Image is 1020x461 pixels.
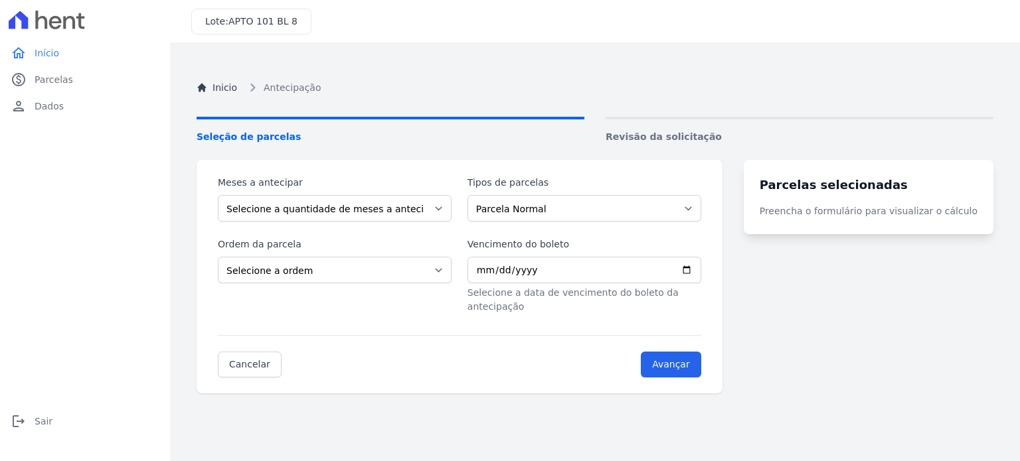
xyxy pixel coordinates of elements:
[467,237,701,251] label: Vencimento do boleto
[467,286,701,314] p: Selecione a data de vencimento do boleto da antecipação
[11,98,27,114] i: person
[205,15,297,29] h3: Lote:
[197,117,993,144] nav: Progress
[11,45,27,61] i: home
[197,80,993,96] nav: Breadcrumb
[35,73,73,86] span: Parcelas
[35,99,64,113] span: Dados
[760,176,977,194] h3: Parcelas selecionadas
[5,408,165,434] a: logoutSair
[5,40,165,66] a: homeInício
[197,130,584,144] span: Seleção de parcelas
[228,16,297,27] span: APTO 101 BL 8
[35,46,59,60] span: Início
[11,413,27,429] i: logout
[641,352,701,377] input: Avançar
[197,81,237,95] a: Inicio
[606,130,993,144] span: Revisão da solicitação
[5,66,165,93] a: paidParcelas
[264,81,321,95] span: Antecipação
[11,72,27,88] i: paid
[218,352,282,377] a: Cancelar
[35,415,52,428] span: Sair
[218,237,452,251] label: Ordem da parcela
[760,204,977,218] p: Preencha o formulário para visualizar o cálculo
[467,176,701,190] label: Tipos de parcelas
[5,93,165,119] a: personDados
[218,176,452,190] label: Meses a antecipar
